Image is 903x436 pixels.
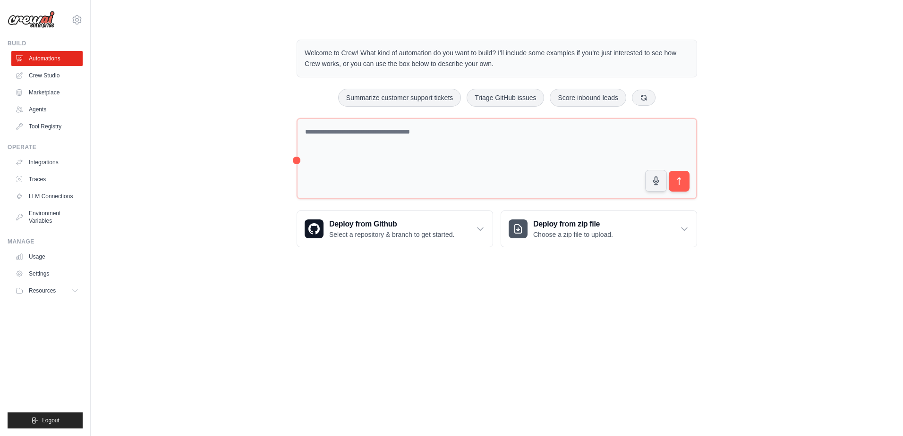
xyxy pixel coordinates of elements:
div: Build [8,40,83,47]
p: Choose a zip file to upload. [533,230,613,239]
a: Traces [11,172,83,187]
h3: Deploy from zip file [533,218,613,230]
span: Resources [29,287,56,294]
button: Summarize customer support tickets [338,89,461,107]
a: Automations [11,51,83,66]
h3: Deploy from Github [329,218,454,230]
button: Score inbound leads [550,89,626,107]
button: Triage GitHub issues [467,89,544,107]
a: LLM Connections [11,189,83,204]
button: Resources [11,283,83,298]
p: Select a repository & branch to get started. [329,230,454,239]
a: Agents [11,102,83,117]
a: Settings [11,266,83,281]
img: Logo [8,11,55,29]
a: Marketplace [11,85,83,100]
p: Welcome to Crew! What kind of automation do you want to build? I'll include some examples if you'... [305,48,689,69]
div: Manage [8,238,83,245]
a: Environment Variables [11,206,83,228]
div: Operate [8,143,83,151]
a: Integrations [11,155,83,170]
a: Usage [11,249,83,264]
a: Tool Registry [11,119,83,134]
span: Logout [42,417,60,424]
button: Logout [8,412,83,428]
a: Crew Studio [11,68,83,83]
